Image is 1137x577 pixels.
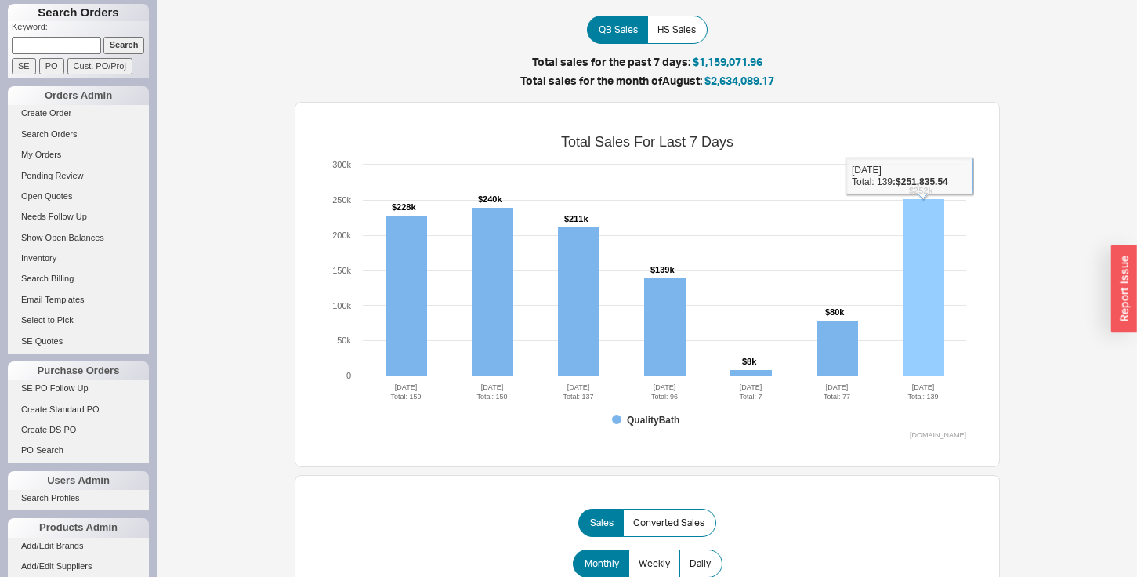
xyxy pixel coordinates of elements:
[567,383,589,391] tspan: [DATE]
[478,194,502,204] tspan: $240k
[332,266,351,275] text: 150k
[8,4,149,21] h1: Search Orders
[21,212,87,221] span: Needs Follow Up
[346,371,351,380] text: 0
[8,442,149,459] a: PO Search
[742,357,757,366] tspan: $8k
[332,230,351,240] text: 200k
[8,86,149,105] div: Orders Admin
[627,415,679,426] tspan: QualityBath
[564,214,588,223] tspan: $211k
[8,292,149,308] a: Email Templates
[651,393,678,401] tspan: Total: 96
[172,56,1121,67] h5: Total sales for the past 7 days:
[8,518,149,537] div: Products Admin
[8,105,149,122] a: Create Order
[476,393,507,401] tspan: Total: 150
[8,209,149,225] a: Needs Follow Up
[657,24,696,36] span: HS Sales
[8,312,149,328] a: Select to Pick
[704,74,774,87] span: $2,634,089.17
[563,393,593,401] tspan: Total: 137
[12,58,36,74] input: SE
[395,383,417,391] tspan: [DATE]
[910,431,966,439] text: [DOMAIN_NAME]
[633,517,704,529] span: Converted Sales
[8,333,149,350] a: SE Quotes
[481,383,503,391] tspan: [DATE]
[390,393,421,401] tspan: Total: 159
[12,21,149,37] p: Keyword:
[826,383,848,391] tspan: [DATE]
[332,301,351,310] text: 100k
[8,126,149,143] a: Search Orders
[912,383,934,391] tspan: [DATE]
[739,393,762,401] tspan: Total: 7
[8,270,149,287] a: Search Billing
[690,557,711,570] span: Daily
[8,471,149,490] div: Users Admin
[8,188,149,205] a: Open Quotes
[8,538,149,554] a: Add/Edit Brands
[824,393,850,401] tspan: Total: 77
[8,401,149,418] a: Create Standard PO
[8,380,149,397] a: SE PO Follow Up
[8,558,149,575] a: Add/Edit Suppliers
[39,58,64,74] input: PO
[172,75,1121,86] h5: Total sales for the month of August :
[8,361,149,380] div: Purchase Orders
[599,24,638,36] span: QB Sales
[650,265,675,274] tspan: $139k
[8,250,149,267] a: Inventory
[907,393,938,401] tspan: Total: 139
[332,195,351,205] text: 250k
[693,55,762,68] span: $1,159,071.96
[740,383,762,391] tspan: [DATE]
[67,58,132,74] input: Cust. PO/Proj
[561,134,733,150] tspan: Total Sales For Last 7 Days
[590,517,614,529] span: Sales
[825,307,845,317] tspan: $80k
[654,383,675,391] tspan: [DATE]
[337,336,351,345] text: 50k
[8,422,149,438] a: Create DS PO
[8,490,149,506] a: Search Profiles
[392,202,416,212] tspan: $228k
[585,557,619,570] span: Monthly
[8,230,149,246] a: Show Open Balances
[909,186,933,195] tspan: $252k
[8,147,149,163] a: My Orders
[103,37,145,53] input: Search
[332,160,351,169] text: 300k
[21,171,84,180] span: Pending Review
[639,557,670,570] span: Weekly
[8,168,149,184] a: Pending Review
